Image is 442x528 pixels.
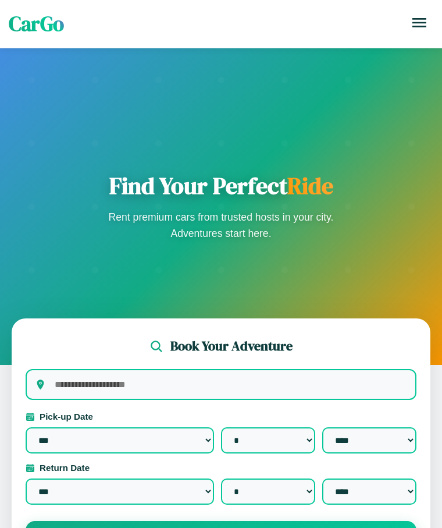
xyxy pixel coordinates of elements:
span: CarGo [9,10,64,38]
h2: Book Your Adventure [170,337,293,355]
label: Return Date [26,463,416,473]
span: Ride [287,170,333,201]
label: Pick-up Date [26,412,416,421]
h1: Find Your Perfect [105,172,337,200]
p: Rent premium cars from trusted hosts in your city. Adventures start here. [105,209,337,242]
